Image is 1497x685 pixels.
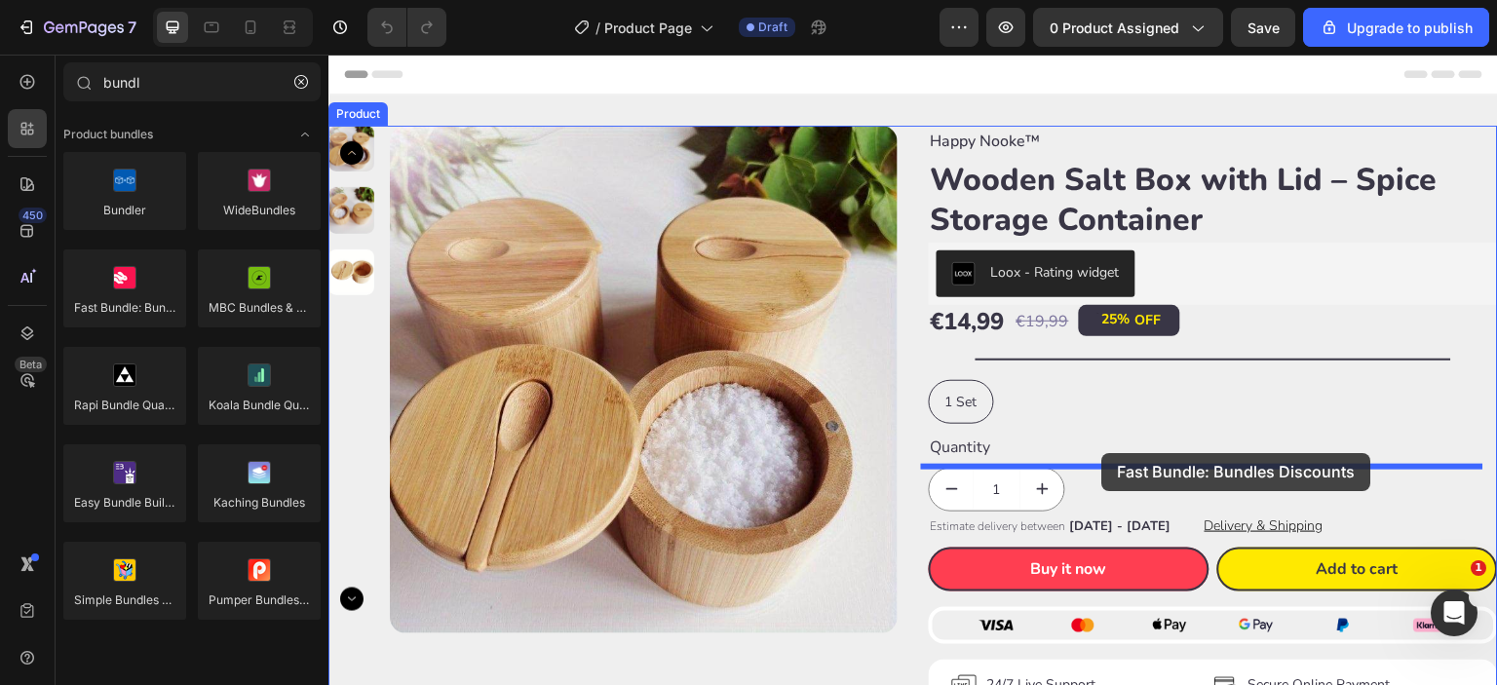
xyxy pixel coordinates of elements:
[1033,8,1223,47] button: 0 product assigned
[1431,590,1478,636] iframe: Intercom live chat
[604,18,692,38] span: Product Page
[1247,19,1280,36] span: Save
[1471,560,1486,576] span: 1
[289,119,321,150] span: Toggle open
[328,55,1497,685] iframe: Design area
[758,19,787,36] span: Draft
[63,126,153,143] span: Product bundles
[1303,8,1489,47] button: Upgrade to publish
[1231,8,1295,47] button: Save
[63,62,321,101] input: Search Shopify Apps
[1050,18,1179,38] span: 0 product assigned
[595,18,600,38] span: /
[128,16,136,39] p: 7
[15,357,47,372] div: Beta
[367,8,446,47] div: Undo/Redo
[1320,18,1473,38] div: Upgrade to publish
[8,8,145,47] button: 7
[19,208,47,223] div: 450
